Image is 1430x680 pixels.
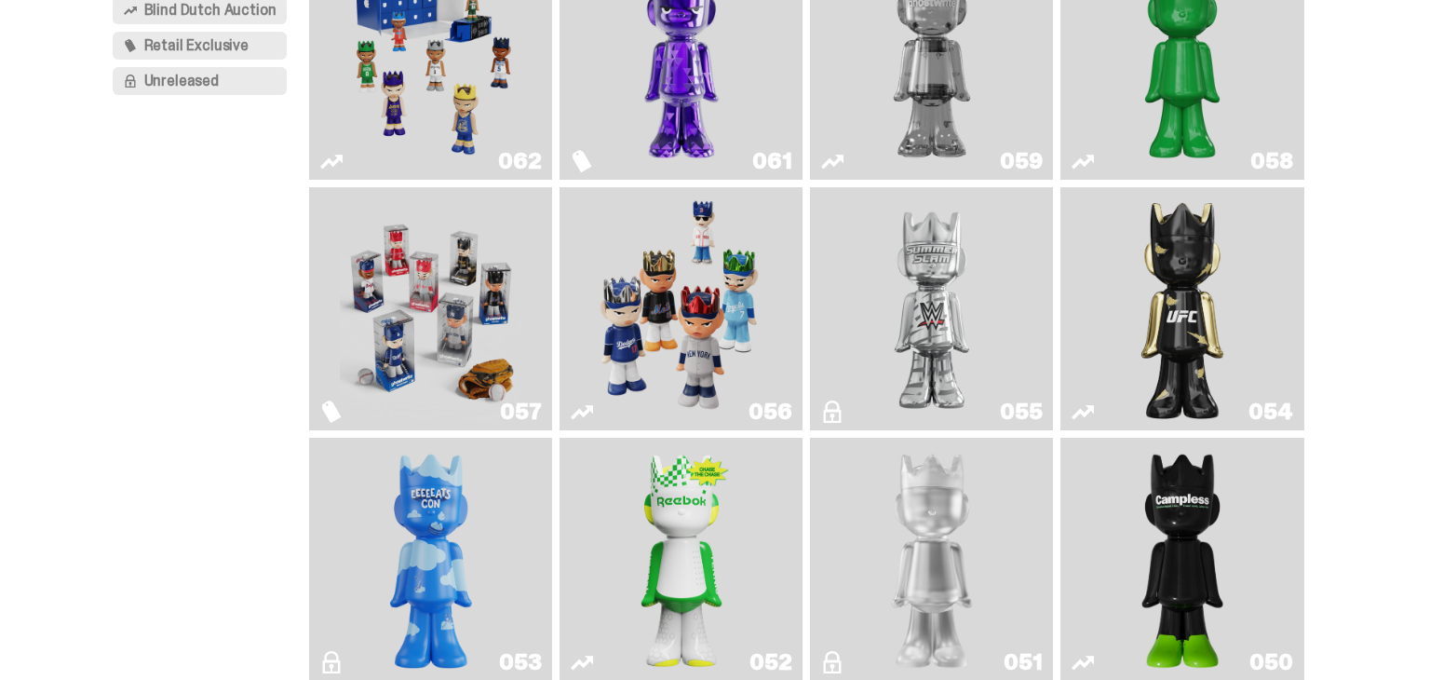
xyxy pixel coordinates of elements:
button: Retail Exclusive [113,32,288,60]
img: I Was There SummerSlam [841,195,1023,423]
span: Blind Dutch Auction [144,3,277,18]
div: 052 [749,651,791,673]
div: 056 [749,401,791,423]
span: Unreleased [144,74,219,88]
img: ghooooost [382,445,480,673]
img: Ruby [1133,195,1232,423]
img: Court Victory [632,445,731,673]
img: Game Face (2025) [590,195,773,423]
div: 061 [752,150,791,172]
a: ghooooost [320,445,541,673]
a: LLLoyalty [821,445,1042,673]
div: 054 [1248,401,1292,423]
a: Campless [1072,445,1292,673]
a: Ruby [1072,195,1292,423]
img: Game Face (2025) [340,195,522,423]
span: Retail Exclusive [144,38,249,53]
div: 057 [500,401,541,423]
div: 058 [1250,150,1292,172]
a: I Was There SummerSlam [821,195,1042,423]
a: Court Victory [571,445,791,673]
div: 055 [1000,401,1042,423]
img: LLLoyalty [883,445,981,673]
button: Unreleased [113,67,288,95]
div: 059 [1000,150,1042,172]
img: Campless [1133,445,1232,673]
div: 051 [1004,651,1042,673]
a: Game Face (2025) [571,195,791,423]
div: 062 [498,150,541,172]
div: 050 [1249,651,1292,673]
div: 053 [499,651,541,673]
a: Game Face (2025) [320,195,541,423]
